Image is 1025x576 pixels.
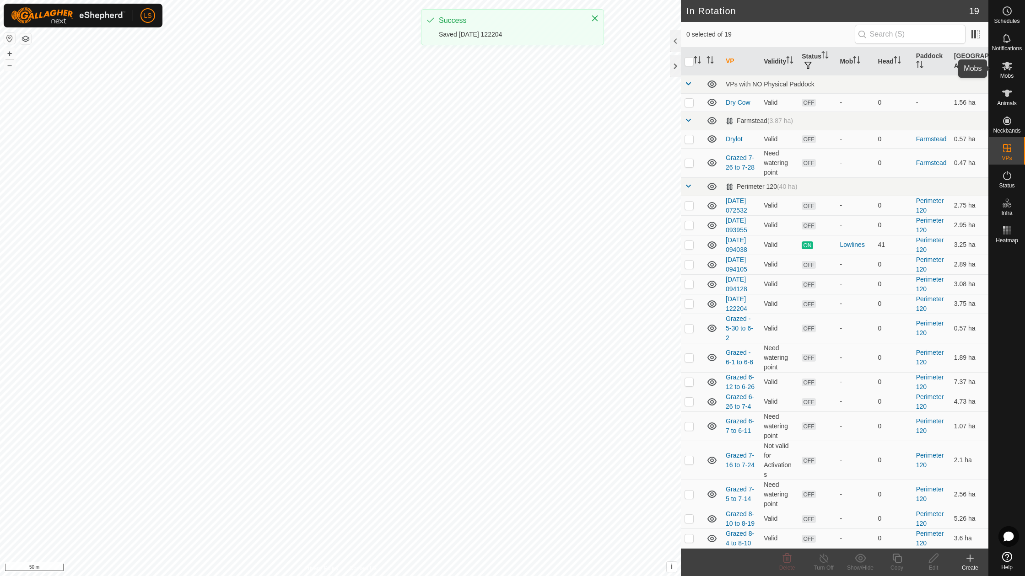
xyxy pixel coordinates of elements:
div: - [840,377,870,387]
th: [GEOGRAPHIC_DATA] Area [950,48,988,75]
button: i [667,562,677,572]
td: Valid [760,528,798,548]
span: Schedules [994,18,1020,24]
a: Grazed 6-7 to 6-11 [726,417,754,434]
div: - [840,220,870,230]
span: OFF [802,281,815,288]
td: 0 [874,148,912,177]
a: [DATE] 072532 [726,197,747,214]
td: 0.57 ha [950,314,988,343]
a: Perimeter 120 [916,236,944,253]
button: + [4,48,15,59]
td: 3.25 ha [950,235,988,255]
a: [DATE] 094105 [726,256,747,273]
td: 0 [874,294,912,314]
a: Grazed 8-10 to 8-19 [726,510,755,527]
td: 4.73 ha [950,392,988,411]
div: Edit [915,564,952,572]
td: 0 [874,274,912,294]
a: [DATE] 122204 [726,295,747,312]
a: [DATE] 094128 [726,276,747,293]
span: Infra [1001,210,1012,216]
td: Valid [760,255,798,274]
div: - [840,455,870,465]
td: Valid [760,235,798,255]
div: - [840,353,870,363]
td: 2.1 ha [950,441,988,480]
div: - [840,299,870,309]
a: Drylot [726,135,743,143]
td: 0.47 ha [950,148,988,177]
td: Need watering point [760,148,798,177]
td: Valid [760,196,798,215]
td: Valid [760,548,798,568]
td: 0.57 ha [950,130,988,148]
a: Grazed 6-12 to 6-26 [726,373,755,390]
span: (3.87 ha) [767,117,793,124]
td: 1.56 ha [950,93,988,112]
th: Status [798,48,836,75]
input: Search (S) [855,25,966,44]
span: OFF [802,300,815,308]
td: 3.6 ha [950,528,988,548]
span: OFF [802,222,815,229]
p-sorticon: Activate to sort [694,58,701,65]
span: 19 [969,4,979,18]
td: 0 [874,215,912,235]
span: OFF [802,261,815,269]
a: Perimeter 120 [916,373,944,390]
td: 0 [874,480,912,509]
a: [DATE] 094038 [726,236,747,253]
button: – [4,60,15,71]
a: Help [989,548,1025,574]
a: Farmstead [916,135,947,143]
div: Show/Hide [842,564,879,572]
span: OFF [802,457,815,464]
td: 0 [874,130,912,148]
td: Valid [760,215,798,235]
span: OFF [802,99,815,107]
td: Valid [760,294,798,314]
span: Heatmap [996,238,1018,243]
span: OFF [802,202,815,210]
a: Perimeter 120 [916,349,944,366]
td: Valid [760,392,798,411]
td: 0 [874,93,912,112]
a: Grazed - 5-30 to 6-2 [726,315,753,341]
span: Status [999,183,1014,188]
p-sorticon: Activate to sort [821,53,829,60]
a: Perimeter 120 [916,256,944,273]
td: 2.89 ha [950,255,988,274]
a: Farmstead [916,159,947,166]
a: Perimeter 120 [916,452,944,469]
div: Farmstead [726,117,793,125]
span: OFF [802,398,815,406]
a: Perimeter 120 [916,510,944,527]
p-sorticon: Activate to sort [786,58,793,65]
div: VPs with NO Physical Paddock [726,80,985,88]
span: OFF [802,325,815,332]
td: 5.26 ha [950,509,988,528]
span: Animals [997,101,1017,106]
td: Need watering point [760,343,798,372]
th: Mob [836,48,874,75]
div: Copy [879,564,915,572]
a: Perimeter 120 [916,276,944,293]
span: Delete [779,565,795,571]
div: Create [952,564,988,572]
button: Close [588,12,601,25]
th: VP [722,48,760,75]
div: - [840,158,870,168]
td: 0 [874,411,912,441]
p-sorticon: Activate to sort [894,58,901,65]
a: Dry Cow [726,99,750,106]
td: Valid [760,509,798,528]
td: 1.07 ha [950,411,988,441]
td: 0 [874,255,912,274]
td: Valid [760,314,798,343]
td: 1.89 ha [950,343,988,372]
div: - [840,134,870,144]
span: Neckbands [993,128,1020,133]
a: Perimeter 120 [916,197,944,214]
span: 0 selected of 19 [686,30,855,39]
